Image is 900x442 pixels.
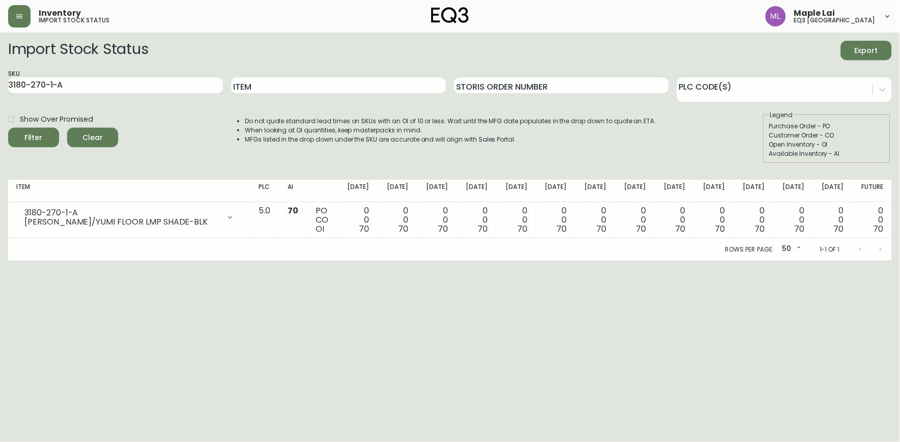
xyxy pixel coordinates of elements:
span: 70 [399,223,409,235]
span: 70 [676,223,686,235]
div: Available Inventory - AI [769,149,885,158]
th: [DATE] [536,180,575,202]
p: Rows per page: [725,245,774,254]
span: 70 [794,223,804,235]
li: When looking at OI quantities, keep masterpacks in mind. [245,126,656,135]
div: 50 [778,241,803,258]
div: 0 0 [702,206,725,234]
th: [DATE] [773,180,813,202]
th: AI [279,180,307,202]
li: Do not quote standard lead times on SKUs with an OI of 10 or less. Wait until the MFG date popula... [245,117,656,126]
span: 70 [517,223,527,235]
th: Future [852,180,892,202]
legend: Legend [769,110,794,120]
th: [DATE] [417,180,457,202]
div: Open Inventory - OI [769,140,885,149]
div: 0 0 [821,206,844,234]
th: [DATE] [615,180,655,202]
th: [DATE] [812,180,852,202]
span: 70 [636,223,646,235]
span: 70 [597,223,607,235]
span: Maple Lai [794,9,835,17]
span: 70 [359,223,369,235]
div: 0 0 [662,206,686,234]
button: Export [841,41,892,60]
th: [DATE] [337,180,377,202]
div: 0 0 [425,206,448,234]
img: 61e28cffcf8cc9f4e300d877dd684943 [766,6,786,26]
div: [PERSON_NAME]/YUMI FLOOR LMP SHADE-BLK [24,217,220,227]
span: Export [849,44,884,57]
div: 0 0 [583,206,607,234]
li: MFGs listed in the drop down under the SKU are accurate and will align with Sales Portal. [245,135,656,144]
span: 70 [557,223,567,235]
span: 70 [477,223,488,235]
img: logo [431,7,469,23]
td: 5.0 [250,202,279,238]
h5: eq3 [GEOGRAPHIC_DATA] [794,17,876,23]
div: 0 0 [346,206,369,234]
div: 0 0 [504,206,527,234]
h2: Import Stock Status [8,41,148,60]
div: 3180-270-1-A[PERSON_NAME]/YUMI FLOOR LMP SHADE-BLK [16,206,242,229]
span: Clear [75,131,110,144]
div: 0 0 [544,206,567,234]
div: 0 0 [781,206,805,234]
span: OI [316,223,324,235]
div: Purchase Order - PO [769,122,885,131]
div: 3180-270-1-A [24,208,220,217]
span: 70 [834,223,844,235]
div: 0 0 [860,206,884,234]
th: PLC [250,180,279,202]
div: 0 0 [465,206,488,234]
span: 70 [874,223,884,235]
h5: import stock status [39,17,109,23]
th: [DATE] [694,180,734,202]
div: Customer Order - CO [769,131,885,140]
p: 1-1 of 1 [820,245,840,254]
button: Filter [8,128,59,147]
th: [DATE] [496,180,536,202]
span: 70 [438,223,448,235]
th: [DATE] [575,180,615,202]
span: 70 [755,223,765,235]
th: [DATE] [654,180,694,202]
span: 70 [715,223,725,235]
div: 0 0 [623,206,646,234]
span: Show Over Promised [20,114,93,125]
div: 0 0 [385,206,409,234]
th: Item [8,180,250,202]
span: Inventory [39,9,81,17]
button: Clear [67,128,118,147]
th: [DATE] [734,180,773,202]
div: 0 0 [742,206,765,234]
div: PO CO [316,206,329,234]
span: 70 [288,205,298,216]
th: [DATE] [457,180,496,202]
th: [DATE] [377,180,417,202]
